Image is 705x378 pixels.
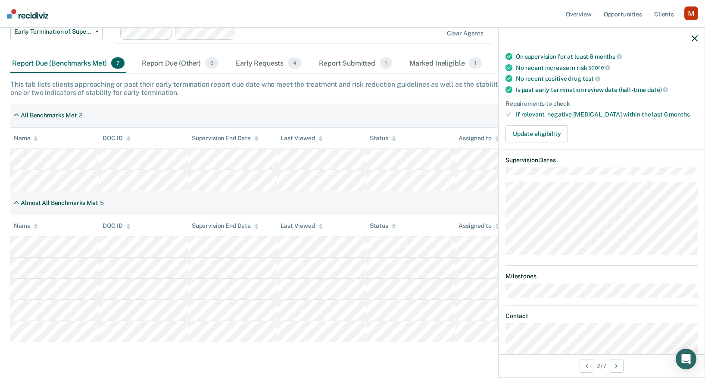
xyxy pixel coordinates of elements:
div: Supervision End Date [192,222,259,230]
div: Early Requests [234,54,303,73]
span: 1 [469,57,481,69]
div: Report Due (Benchmarks Met) [10,54,126,73]
div: Last Viewed [281,135,322,142]
div: DOC ID [103,222,130,230]
div: Report Submitted [317,54,394,73]
div: On supervision for at least 6 [516,53,698,60]
div: No recent positive drug [516,75,698,82]
div: 2 / 7 [499,354,705,377]
div: Status [370,135,396,142]
div: Name [14,135,38,142]
div: Open Intercom Messenger [676,349,696,369]
div: 2 [79,112,82,119]
dt: Supervision Dates [505,157,698,164]
button: Previous Opportunity [580,359,593,373]
span: months [595,53,622,60]
div: DOC ID [103,135,130,142]
div: This tab lists clients approaching or past their early termination report due date who meet the t... [10,80,695,97]
button: Next Opportunity [610,359,624,373]
span: months [669,111,689,118]
span: test [583,75,600,82]
div: If relevant, negative [MEDICAL_DATA] within the last 6 [516,111,698,118]
div: 5 [100,199,104,207]
span: Early Termination of Supervision [14,28,92,35]
div: Assigned to [459,135,499,142]
span: score [588,64,610,71]
dt: Milestones [505,273,698,280]
div: Supervision End Date [192,135,259,142]
span: 4 [288,57,302,69]
img: Recidiviz [7,9,48,19]
dt: Contact [505,312,698,320]
span: date) [647,86,668,93]
span: 1 [380,57,392,69]
div: Last Viewed [281,222,322,230]
div: Requirements to check [505,100,698,107]
span: 0 [205,57,218,69]
div: Status [370,222,396,230]
div: Report Due (Other) [140,54,220,73]
div: No recent increase in risk [516,64,698,72]
div: Clear agents [447,30,484,37]
button: Update eligibility [505,125,568,142]
span: 7 [111,57,125,69]
div: Is past early termination review date (half-time [516,86,698,94]
div: Name [14,222,38,230]
div: All Benchmarks Met [21,112,77,119]
div: Assigned to [459,222,499,230]
div: Marked Ineligible [408,54,484,73]
div: Almost All Benchmarks Met [21,199,98,207]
